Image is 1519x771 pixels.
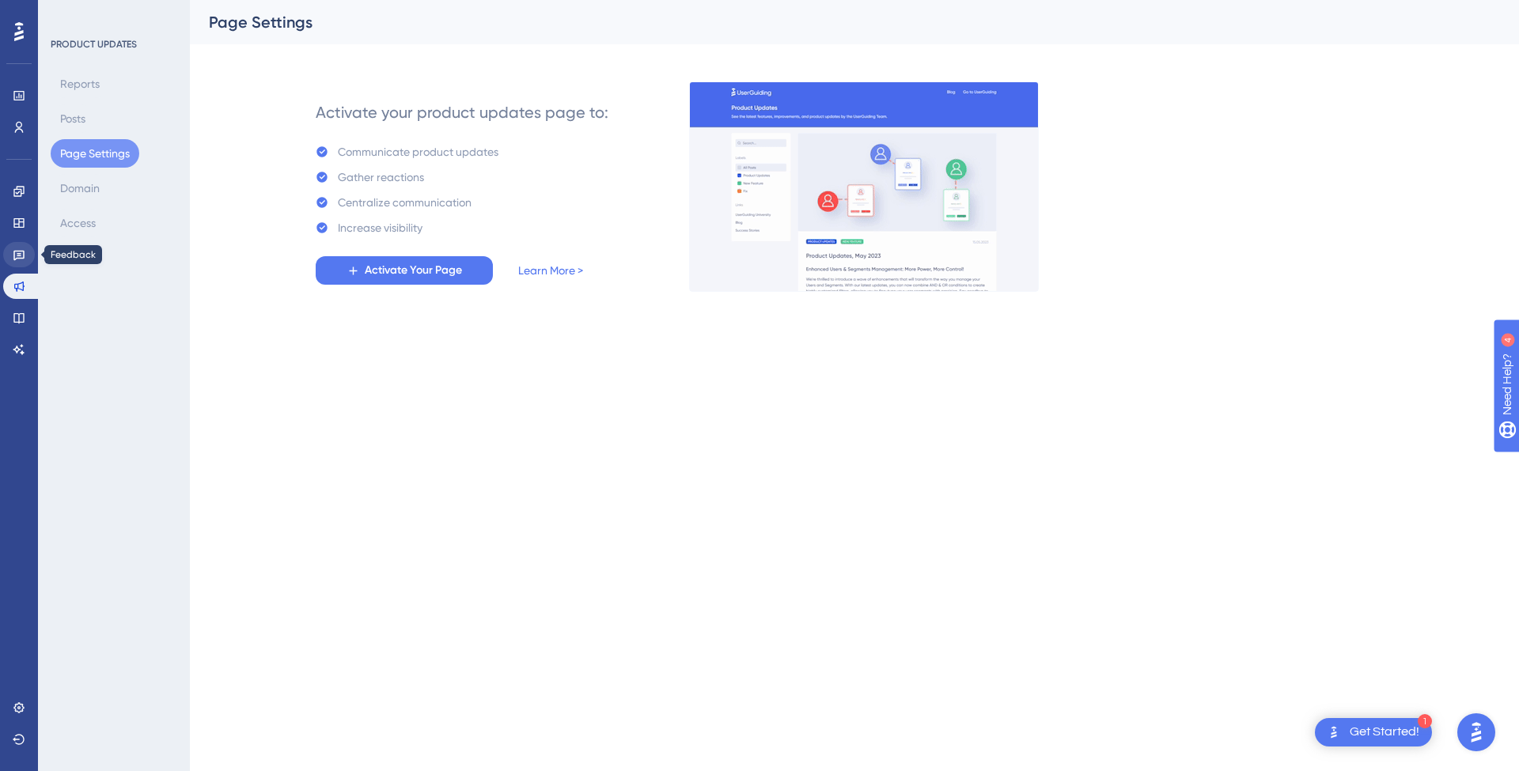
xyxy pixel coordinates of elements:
iframe: UserGuiding AI Assistant Launcher [1453,709,1500,756]
div: Gather reactions [338,168,424,187]
div: 4 [110,8,115,21]
button: Page Settings [51,139,139,168]
span: Need Help? [37,4,99,23]
div: Page Settings [209,11,1460,33]
div: Centralize communication [338,193,472,212]
div: Communicate product updates [338,142,498,161]
button: Posts [51,104,95,133]
img: launcher-image-alternative-text [1324,723,1343,742]
button: Access [51,209,105,237]
div: Activate your product updates page to: [316,101,608,123]
div: Increase visibility [338,218,422,237]
div: PRODUCT UPDATES [51,38,137,51]
button: Activate Your Page [316,256,493,285]
div: 1 [1418,714,1432,728]
button: Reports [51,70,109,98]
a: Learn More > [518,261,583,280]
span: Activate Your Page [365,261,462,280]
button: Domain [51,174,109,202]
img: 253145e29d1258e126a18a92d52e03bb.gif [689,81,1039,292]
div: Get Started! [1350,724,1419,741]
div: Open Get Started! checklist, remaining modules: 1 [1315,718,1432,746]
